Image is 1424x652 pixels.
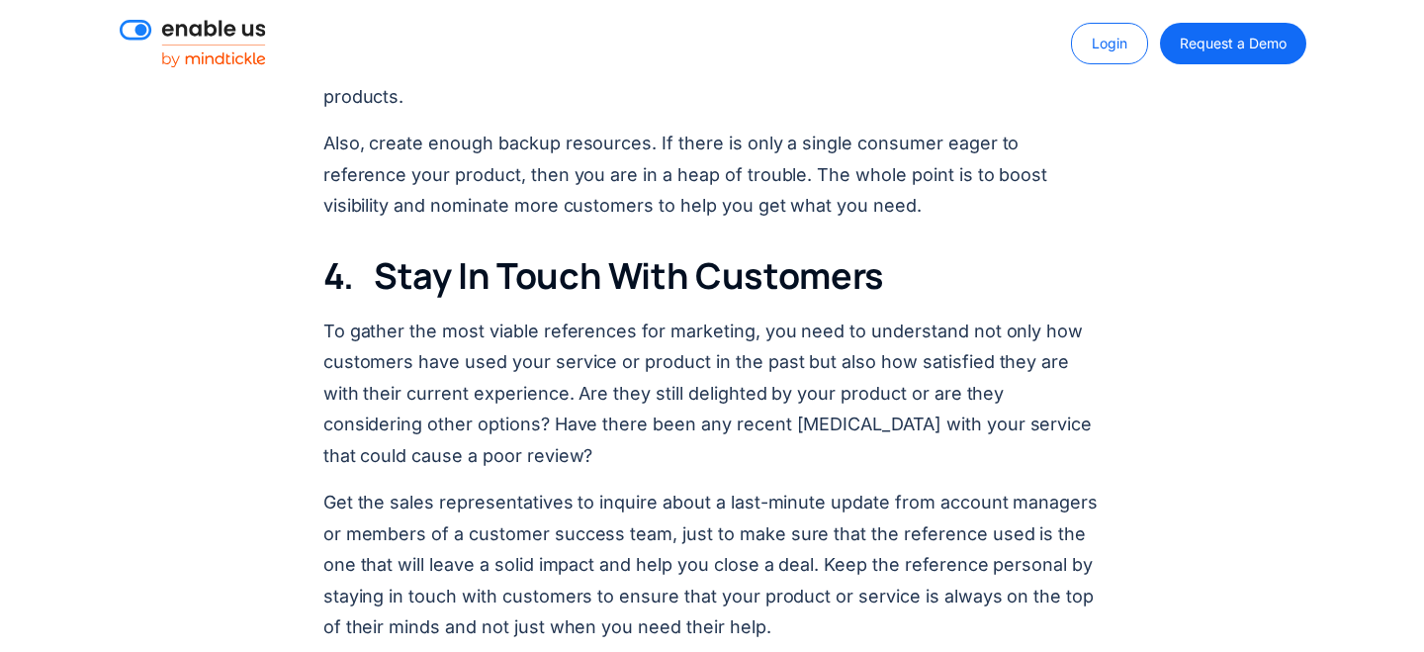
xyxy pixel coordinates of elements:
[1333,561,1424,652] iframe: Qualified Messenger
[1071,23,1148,64] a: Login
[323,251,354,300] strong: 4.
[1160,23,1305,64] a: Request a Demo
[374,251,884,300] strong: Stay In Touch With Customers
[323,128,1102,222] p: Also, create enough backup resources. If there is only a single consumer eager to reference your ...
[323,316,1102,472] p: To gather the most viable references for marketing, you need to understand not only how customers...
[323,487,1102,643] p: Get the sales representatives to inquire about a last-minute update from account managers or memb...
